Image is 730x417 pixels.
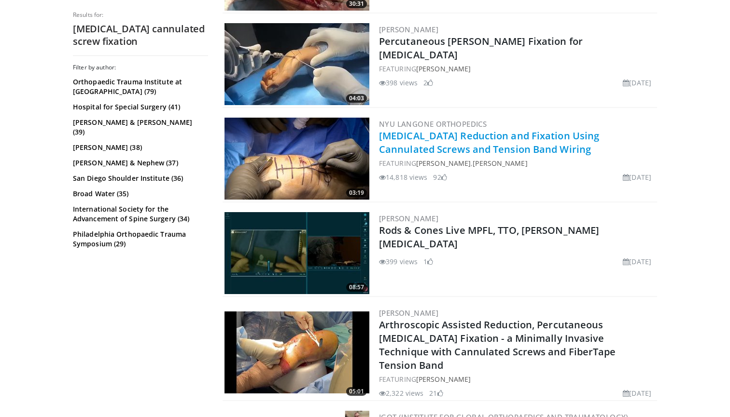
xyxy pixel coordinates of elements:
[416,159,471,168] a: [PERSON_NAME]
[225,23,369,105] img: 2e4b3e17-ace4-4b37-9255-cb95d8af557f.300x170_q85_crop-smart_upscale.jpg
[379,256,418,267] li: 399 views
[379,318,616,372] a: Arthroscopic Assisted Reduction, Percutaneous [MEDICAL_DATA] Fixation - a Minimally Invasive Tech...
[379,35,583,61] a: Percutaneous [PERSON_NAME] Fixation for [MEDICAL_DATA]
[429,388,443,398] li: 21
[73,11,208,19] p: Results for:
[473,159,527,168] a: [PERSON_NAME]
[73,102,206,112] a: Hospital for Special Surgery (41)
[73,229,206,249] a: Philadelphia Orthopaedic Trauma Symposium (29)
[73,204,206,224] a: International Society for the Advancement of Spine Surgery (34)
[225,311,369,393] img: b30cf9df-9188-4c01-8fbb-a2bd26538ee1.300x170_q85_crop-smart_upscale.jpg
[416,64,471,73] a: [PERSON_NAME]
[379,172,427,182] li: 14,818 views
[423,78,433,88] li: 2
[346,387,367,396] span: 05:01
[379,119,487,129] a: NYU Langone Orthopedics
[73,64,208,71] h3: Filter by author:
[73,77,206,96] a: Orthopaedic Trauma Institute at [GEOGRAPHIC_DATA] (79)
[379,64,655,74] div: FEATURING
[73,23,208,48] h2: [MEDICAL_DATA] cannulated screw fixation
[416,375,471,384] a: [PERSON_NAME]
[73,143,206,152] a: [PERSON_NAME] (38)
[623,172,651,182] li: [DATE]
[346,94,367,103] span: 04:03
[379,224,599,250] a: Rods & Cones Live MPFL, TTO, [PERSON_NAME][MEDICAL_DATA]
[379,78,418,88] li: 398 views
[623,388,651,398] li: [DATE]
[379,214,438,223] a: [PERSON_NAME]
[379,388,423,398] li: 2,322 views
[346,188,367,197] span: 03:19
[225,212,369,294] img: 1fd8e511-005a-4739-af78-7a78c515d221.300x170_q85_crop-smart_upscale.jpg
[423,256,433,267] li: 1
[225,23,369,105] a: 04:03
[623,78,651,88] li: [DATE]
[225,118,369,200] img: b549dcdf-f7b3-45f6-bb25-7a2ff913f045.jpg.300x170_q85_crop-smart_upscale.jpg
[346,283,367,292] span: 08:57
[379,374,655,384] div: FEATURING
[379,25,438,34] a: [PERSON_NAME]
[379,158,655,168] div: FEATURING ,
[623,256,651,267] li: [DATE]
[379,129,599,156] a: [MEDICAL_DATA] Reduction and Fixation Using Cannulated Screws and Tension Band Wiring
[73,118,206,137] a: [PERSON_NAME] & [PERSON_NAME] (39)
[433,172,447,182] li: 92
[225,118,369,200] a: 03:19
[73,189,206,199] a: Broad Water (35)
[225,311,369,393] a: 05:01
[379,308,438,318] a: [PERSON_NAME]
[73,158,206,168] a: [PERSON_NAME] & Nephew (37)
[225,212,369,294] a: 08:57
[73,174,206,183] a: San Diego Shoulder Institute (36)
